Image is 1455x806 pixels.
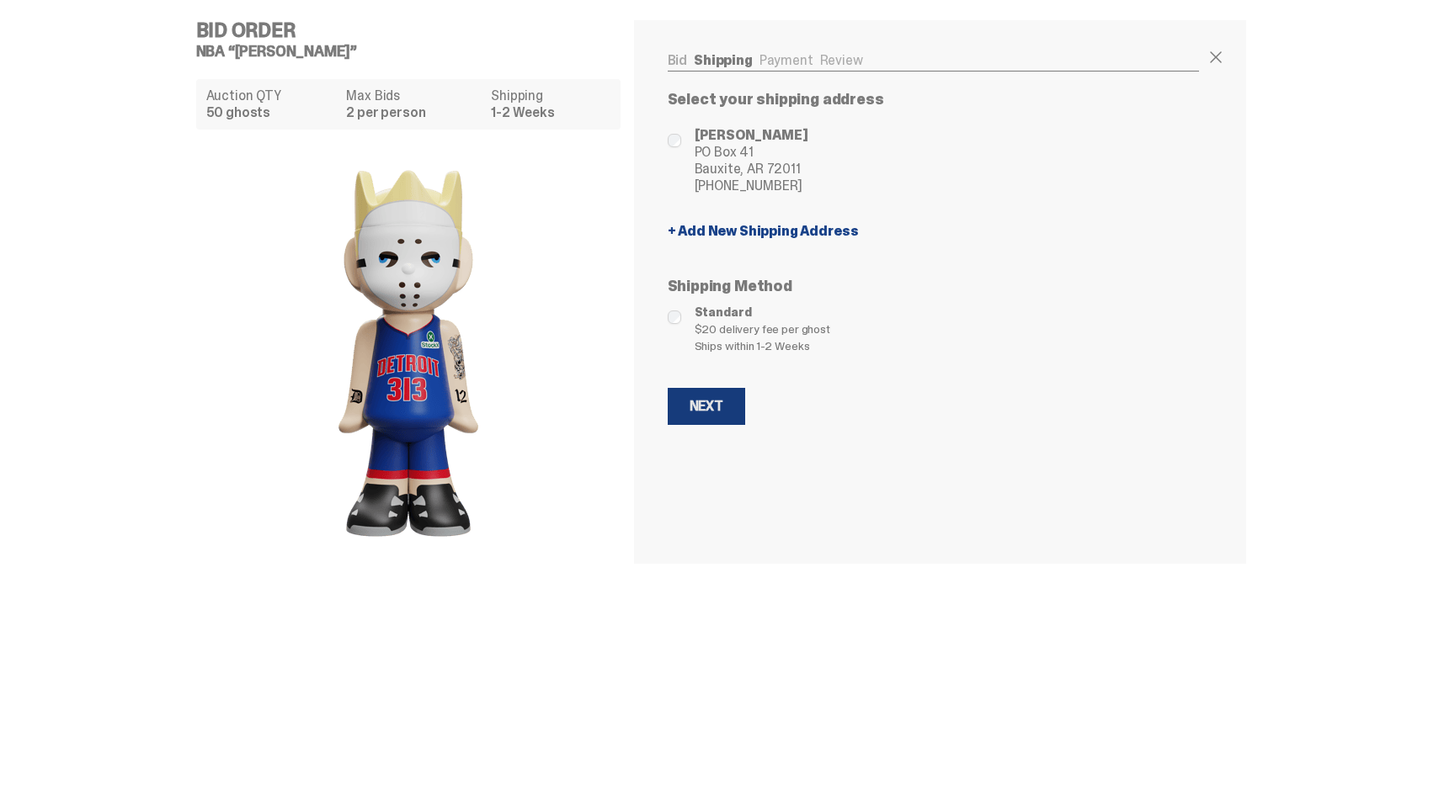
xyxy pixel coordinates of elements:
dd: 1-2 Weeks [491,106,610,119]
p: Shipping Method [668,278,1200,294]
span: [PERSON_NAME] [695,127,808,144]
button: Next [668,388,745,425]
img: product image [240,143,577,564]
dt: Auction QTY [206,89,337,103]
a: + Add New Shipping Address [668,225,1200,238]
span: [PHONE_NUMBER] [695,178,808,194]
dd: 2 per person [346,106,481,119]
h5: NBA “[PERSON_NAME]” [196,44,634,59]
span: PO Box 41 [695,144,808,161]
span: Standard [695,304,1200,321]
h4: Bid Order [196,20,634,40]
dt: Shipping [491,89,610,103]
a: Payment [759,51,813,69]
div: Next [690,400,723,413]
a: Bid [668,51,688,69]
span: Bauxite, AR 72011 [695,161,808,178]
a: Shipping [694,51,753,69]
p: Select your shipping address [668,92,1200,107]
span: $20 delivery fee per ghost [695,321,1200,337]
dt: Max Bids [346,89,481,103]
dd: 50 ghosts [206,106,337,119]
span: Ships within 1-2 Weeks [695,337,1200,354]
